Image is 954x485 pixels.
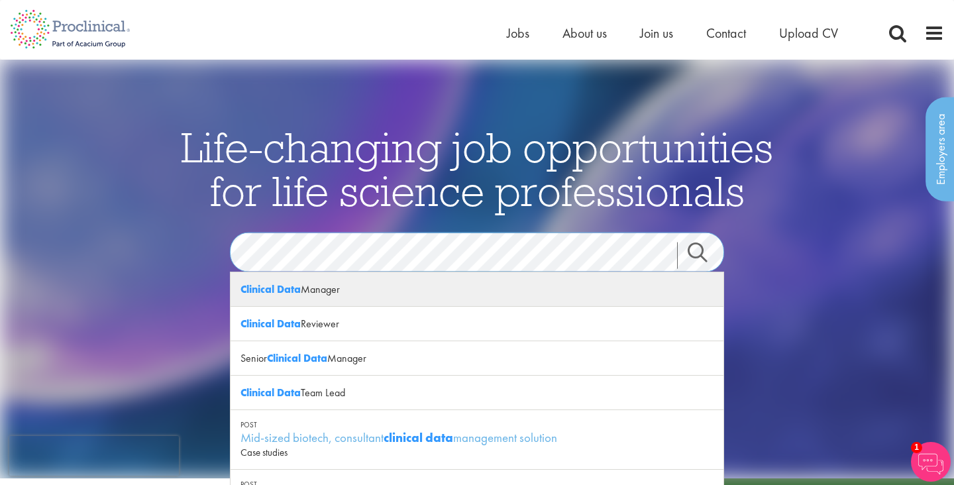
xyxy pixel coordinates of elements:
[240,446,714,459] div: Case studies
[9,436,179,476] iframe: reCAPTCHA
[231,376,723,410] div: Team Lead
[1,60,953,478] img: candidate home
[640,25,673,42] a: Join us
[240,386,301,400] strong: Clinical Data
[181,120,773,217] span: Life-changing job opportunities for life science professionals
[911,442,951,482] img: Chatbot
[911,442,922,453] span: 1
[677,242,734,268] a: Job search submit button
[779,25,838,42] a: Upload CV
[231,272,723,307] div: Manager
[240,429,714,446] div: Mid-sized biotech, consultant management solution
[706,25,746,42] a: Contact
[562,25,607,42] a: About us
[384,429,453,446] strong: clinical data
[267,351,327,365] strong: Clinical Data
[240,420,714,429] div: Post
[240,282,301,296] strong: Clinical Data
[507,25,529,42] a: Jobs
[231,341,723,376] div: Senior Manager
[240,317,301,331] strong: Clinical Data
[231,307,723,341] div: Reviewer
